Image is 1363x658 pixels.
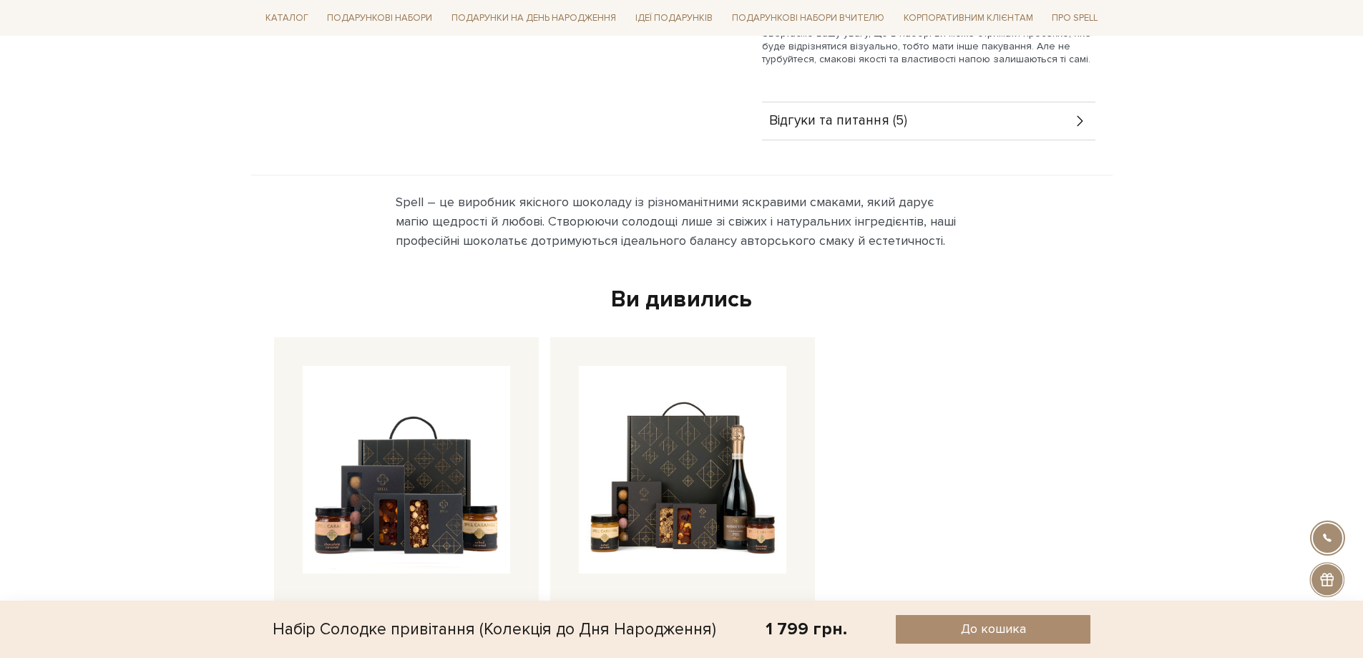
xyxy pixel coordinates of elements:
[762,27,1095,67] p: Звертаємо вашу увагу, що в наборі ви може отримати просекко, яке буде відрізнятися візуально, тоб...
[726,6,890,30] a: Подарункові набори Вчителю
[446,7,622,29] a: Подарунки на День народження
[630,7,718,29] a: Ідеї подарунків
[321,7,438,29] a: Подарункові набори
[260,7,314,29] a: Каталог
[396,193,968,251] div: Spell – це виробник якісного шоколаду із різноманітними яскравими смаками, який дарує магію щедро...
[898,7,1039,29] a: Корпоративним клієнтам
[273,615,716,644] div: Набір Солодке привітання (Колекція до Дня Народження)
[961,621,1026,637] span: До кошика
[268,285,1095,315] div: Ви дивились
[766,618,847,640] div: 1 799 грн.
[769,115,907,127] span: Відгуки та питання (5)
[896,615,1090,644] button: До кошика
[1046,7,1103,29] a: Про Spell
